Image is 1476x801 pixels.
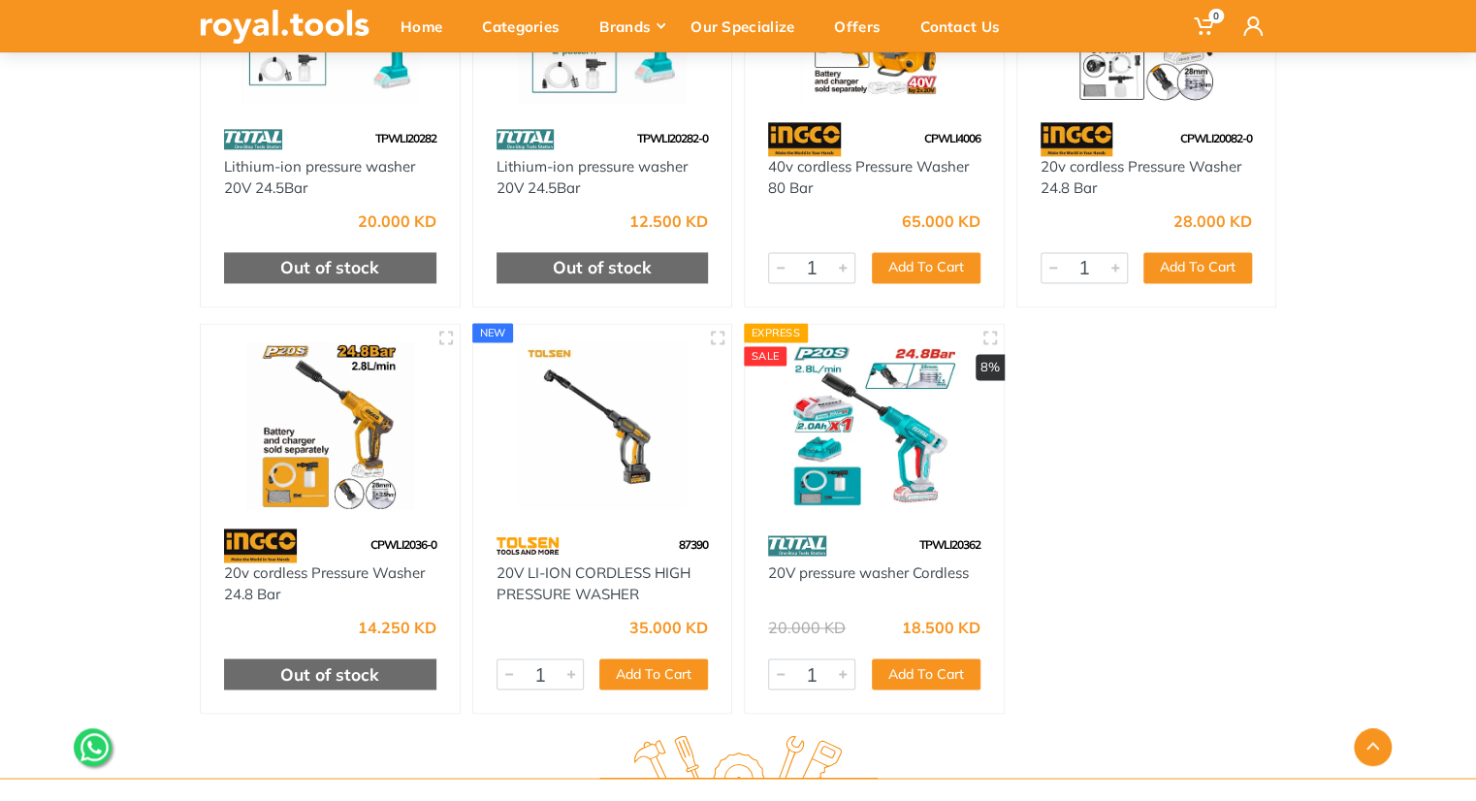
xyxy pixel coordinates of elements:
div: 14.250 KD [358,620,436,635]
button: Add To Cart [599,658,708,689]
span: TPWLI20362 [919,537,980,552]
img: Royal Tools - 20V pressure washer Cordless [762,341,986,509]
a: 20V LI-ION CORDLESS HIGH PRESSURE WASHER [497,563,690,604]
img: 64.webp [497,529,560,562]
img: Royal Tools - 20V LI-ION CORDLESS HIGH PRESSURE WASHER [491,341,715,509]
div: SALE [744,346,786,366]
a: 20V pressure washer Cordless [768,563,969,582]
span: TPWLI20282 [375,131,436,145]
img: 86.webp [224,122,282,156]
img: Royal Tools - 20v cordless Pressure Washer 24.8 Bar [218,341,442,509]
div: 35.000 KD [629,620,708,635]
div: Offers [820,6,907,47]
img: 91.webp [1041,122,1113,156]
button: Add To Cart [1143,252,1252,283]
div: 12.500 KD [629,213,708,229]
span: TPWLI20282-0 [637,131,708,145]
a: 20v cordless Pressure Washer 24.8 Bar [1041,157,1241,198]
div: 8% [976,354,1005,381]
div: 18.500 KD [902,620,980,635]
img: 91.webp [768,122,841,156]
span: CPWLI2036-0 [370,537,436,552]
div: Categories [468,6,586,47]
div: new [472,323,514,342]
img: royal.tools Logo [200,10,369,44]
span: 87390 [679,537,708,552]
div: Our Specialize [677,6,820,47]
div: Home [387,6,468,47]
span: CPWLI4006 [924,131,980,145]
div: Out of stock [224,658,436,689]
div: Out of stock [497,252,709,283]
span: 0 [1208,9,1224,23]
div: Express [744,323,808,342]
img: 86.webp [768,529,826,562]
a: 20v cordless Pressure Washer 24.8 Bar [224,563,425,604]
div: 20.000 KD [768,620,846,635]
button: Add To Cart [872,252,980,283]
a: Lithium-ion pressure washer 20V 24.5Bar [497,157,688,198]
img: 86.webp [497,122,555,156]
div: 65.000 KD [902,213,980,229]
div: 20.000 KD [358,213,436,229]
div: Out of stock [224,252,436,283]
a: 40v cordless Pressure Washer 80 Bar [768,157,969,198]
a: Lithium-ion pressure washer 20V 24.5Bar [224,157,415,198]
img: 91.webp [224,529,297,562]
span: CPWLI20082-0 [1180,131,1252,145]
div: 28.000 KD [1173,213,1252,229]
div: Brands [586,6,677,47]
div: Contact Us [907,6,1026,47]
button: Add To Cart [872,658,980,689]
